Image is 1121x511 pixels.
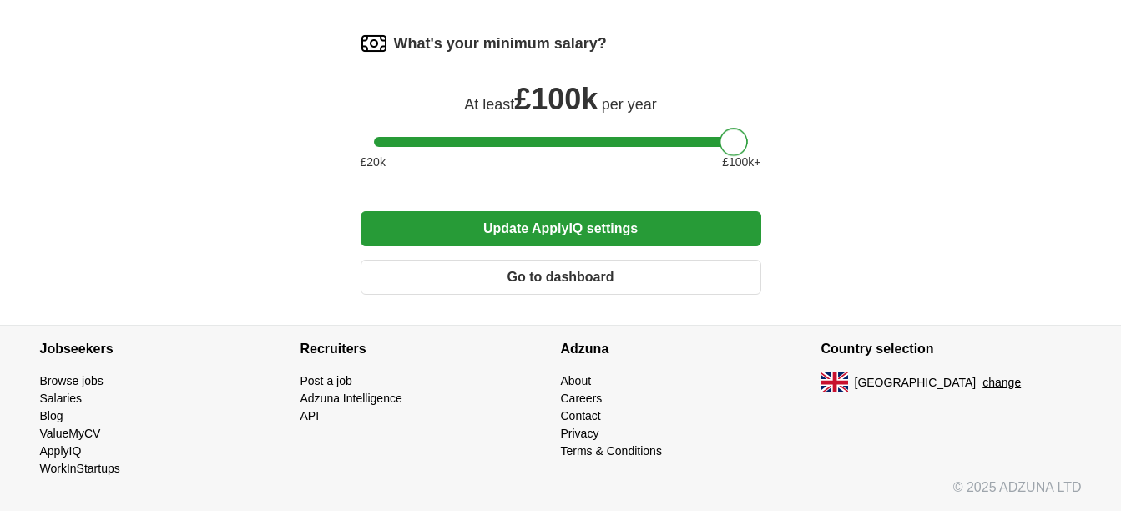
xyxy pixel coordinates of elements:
button: change [982,374,1021,392]
a: Blog [40,409,63,422]
img: salary.png [361,30,387,57]
div: © 2025 ADZUNA LTD [27,478,1095,511]
span: £ 100 k+ [722,154,760,171]
a: Post a job [300,374,352,387]
span: £ 20 k [361,154,386,171]
a: Browse jobs [40,374,104,387]
a: Adzuna Intelligence [300,392,402,405]
button: Go to dashboard [361,260,761,295]
img: UK flag [821,372,848,392]
a: Terms & Conditions [561,444,662,458]
a: Careers [561,392,603,405]
a: About [561,374,592,387]
a: Contact [561,409,601,422]
a: Privacy [561,427,599,440]
span: per year [602,96,657,113]
button: Update ApplyIQ settings [361,211,761,246]
a: ApplyIQ [40,444,82,458]
label: What's your minimum salary? [394,33,607,55]
h4: Country selection [821,326,1082,372]
span: At least [464,96,514,113]
a: API [300,409,320,422]
span: £ 100k [514,82,598,116]
a: ValueMyCV [40,427,101,440]
a: Salaries [40,392,83,405]
span: [GEOGRAPHIC_DATA] [855,374,977,392]
a: WorkInStartups [40,462,120,475]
